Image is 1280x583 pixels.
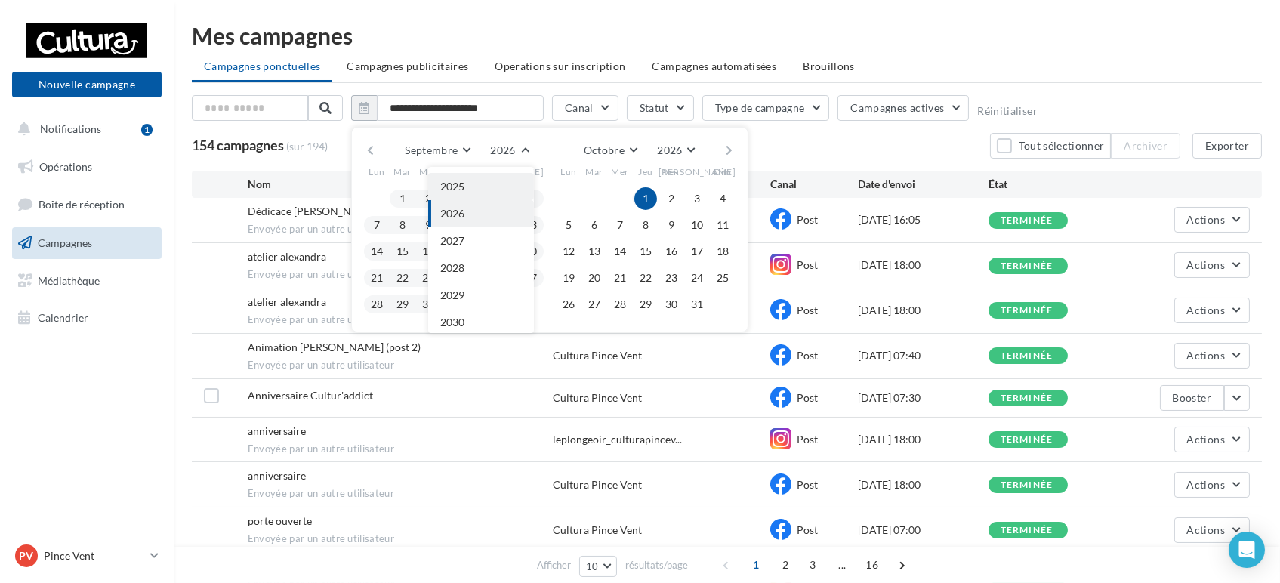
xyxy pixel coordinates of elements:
[583,214,606,236] button: 6
[553,432,682,447] span: leplongeoir_culturapincev...
[1192,133,1262,159] button: Exporter
[627,95,694,121] button: Statut
[660,187,683,210] button: 2
[552,95,618,121] button: Canal
[1001,306,1053,316] div: terminée
[611,165,629,178] span: Mer
[248,469,306,482] span: anniversaire
[248,250,326,263] span: atelier alexandra
[657,143,682,156] span: 2026
[40,122,101,135] span: Notifications
[578,140,643,161] button: Octobre
[522,165,540,178] span: Dim
[634,293,657,316] button: 29
[1160,385,1224,411] button: Booster
[858,212,989,227] div: [DATE] 16:05
[858,432,989,447] div: [DATE] 18:00
[686,240,708,263] button: 17
[634,214,657,236] button: 8
[1111,133,1180,159] button: Archiver
[557,267,580,289] button: 19
[560,165,577,178] span: Lun
[583,267,606,289] button: 20
[248,487,553,501] span: Envoyée par un autre utilisateur
[484,140,533,161] button: 2026
[686,293,708,316] button: 31
[1174,207,1250,233] button: Actions
[850,101,944,114] span: Campagnes actives
[660,240,683,263] button: 16
[797,523,818,536] span: Post
[1229,532,1265,568] div: Open Intercom Messenger
[248,177,553,192] div: Nom
[44,548,144,563] p: Pince Vent
[440,288,464,301] span: 2029
[248,389,373,402] span: Anniversaire Cultur'addict
[417,293,440,316] button: 30
[39,198,125,211] span: Boîte de réception
[9,151,165,183] a: Opérations
[467,165,544,178] span: [PERSON_NAME]
[714,165,732,178] span: Dim
[638,165,653,178] span: Jeu
[428,282,534,309] button: 2029
[634,240,657,263] button: 15
[417,214,440,236] button: 9
[9,265,165,297] a: Médiathèque
[553,523,642,538] div: Cultura Pince Vent
[553,348,642,363] div: Cultura Pince Vent
[660,293,683,316] button: 30
[797,433,818,446] span: Post
[1187,523,1225,536] span: Actions
[977,105,1038,117] button: Réinitialiser
[686,214,708,236] button: 10
[1174,472,1250,498] button: Actions
[1174,298,1250,323] button: Actions
[38,273,100,286] span: Médiathèque
[248,443,553,456] span: Envoyée par un autre utilisateur
[419,165,437,178] span: Mer
[440,316,464,329] span: 2030
[858,177,989,192] div: Date d'envoi
[393,165,412,178] span: Mar
[1187,478,1225,491] span: Actions
[583,293,606,316] button: 27
[797,478,818,491] span: Post
[1187,304,1225,316] span: Actions
[1001,526,1053,535] div: terminée
[1001,480,1053,490] div: terminée
[9,113,159,145] button: Notifications 1
[858,258,989,273] div: [DATE] 18:00
[248,514,312,527] span: porte ouverte
[583,240,606,263] button: 13
[446,165,461,178] span: Jeu
[38,311,88,324] span: Calendrier
[660,214,683,236] button: 9
[744,553,768,577] span: 1
[248,313,553,327] span: Envoyée par un autre utilisateur
[1174,343,1250,369] button: Actions
[702,95,830,121] button: Type de campagne
[579,556,618,577] button: 10
[192,24,1262,47] div: Mes campagnes
[609,293,631,316] button: 28
[391,293,414,316] button: 29
[773,553,797,577] span: 2
[800,553,825,577] span: 3
[365,214,388,236] button: 7
[20,548,34,563] span: PV
[797,391,818,404] span: Post
[347,60,468,72] span: Campagnes publicitaires
[1187,433,1225,446] span: Actions
[989,177,1119,192] div: État
[858,390,989,406] div: [DATE] 07:30
[248,341,421,353] span: Animation Lorcana (post 2)
[609,214,631,236] button: 7
[141,124,153,136] div: 1
[1174,252,1250,278] button: Actions
[248,424,306,437] span: anniversaire
[9,227,165,259] a: Campagnes
[711,214,734,236] button: 11
[428,173,534,200] button: 2025
[248,268,553,282] span: Envoyée par un autre utilisateur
